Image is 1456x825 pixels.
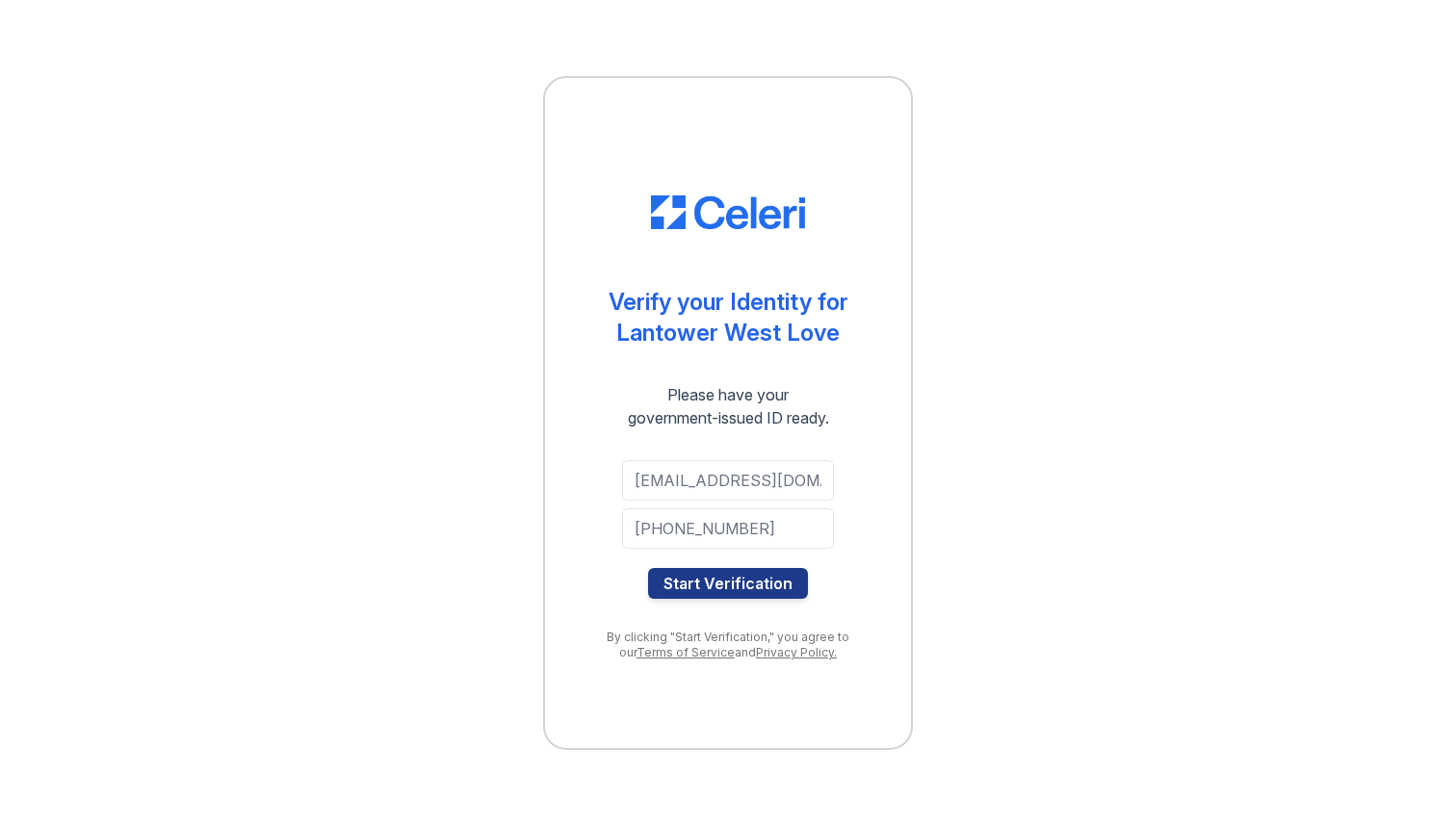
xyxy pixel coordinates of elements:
a: Privacy Policy. [756,645,837,659]
div: Verify your Identity for Lantower West Love [609,287,848,348]
div: By clicking "Start Verification," you agree to our and [584,630,872,660]
input: Email [622,460,834,501]
div: Please have your government-issued ID ready. [593,383,864,429]
a: Terms of Service [637,645,735,659]
input: Phone [622,508,834,549]
button: Start Verification [648,568,808,599]
img: CE_Logo_Blue-a8612792a0a2168367f1c8372b55b34899dd931a85d93a1a3d3e32e68fde9ad4.png [651,195,805,230]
